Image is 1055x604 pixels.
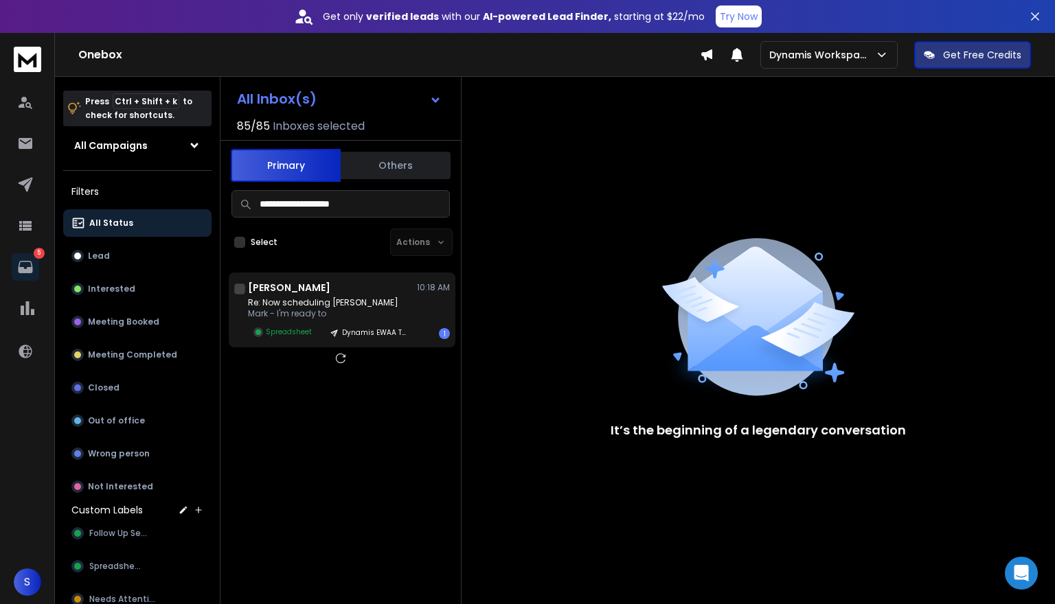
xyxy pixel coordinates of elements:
[89,528,150,539] span: Follow Up Sent
[1005,557,1038,590] div: Open Intercom Messenger
[716,5,762,27] button: Try Now
[14,568,41,596] button: S
[88,382,120,393] p: Closed
[366,10,439,23] strong: verified leads
[63,341,212,369] button: Meeting Completed
[226,85,453,113] button: All Inbox(s)
[88,481,153,492] p: Not Interested
[74,139,148,152] h1: All Campaigns
[273,118,365,135] h3: Inboxes selected
[248,297,413,308] p: Re: Now scheduling [PERSON_NAME]
[78,47,700,63] h1: Onebox
[14,47,41,72] img: logo
[914,41,1031,69] button: Get Free Credits
[88,349,177,360] p: Meeting Completed
[231,149,341,182] button: Primary
[88,283,135,294] p: Interested
[63,275,212,303] button: Interested
[63,374,212,402] button: Closed
[63,242,212,270] button: Lead
[323,10,705,23] p: Get only with our starting at $22/mo
[63,182,212,201] h3: Filters
[341,150,451,181] button: Others
[63,407,212,434] button: Out of office
[88,316,159,327] p: Meeting Booked
[63,308,212,336] button: Meeting Booked
[88,448,150,459] p: Wrong person
[63,209,212,237] button: All Status
[113,93,179,109] span: Ctrl + Shift + k
[248,281,330,294] h1: [PERSON_NAME]
[85,95,192,122] p: Press to check for shortcuts.
[237,92,317,106] h1: All Inbox(s)
[266,327,312,337] p: Spreadsheet
[63,473,212,500] button: Not Interested
[12,253,39,281] a: 5
[63,520,212,547] button: Follow Up Sent
[417,282,450,293] p: 10:18 AM
[248,308,413,319] p: Mark - I'm ready to
[237,118,270,135] span: 85 / 85
[251,237,277,248] label: Select
[611,421,906,440] p: It’s the beginning of a legendary conversation
[34,248,45,259] p: 5
[63,553,212,580] button: Spreadsheet
[720,10,758,23] p: Try Now
[63,132,212,159] button: All Campaigns
[769,48,875,62] p: Dynamis Workspace
[71,503,143,517] h3: Custom Labels
[943,48,1021,62] p: Get Free Credits
[89,561,144,572] span: Spreadsheet
[439,328,450,339] div: 1
[342,327,408,338] p: Dynamis EWAA TX OUTLOOK + OTHERs ESPS
[63,440,212,467] button: Wrong person
[88,415,145,426] p: Out of office
[89,218,133,229] p: All Status
[88,251,110,262] p: Lead
[483,10,611,23] strong: AI-powered Lead Finder,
